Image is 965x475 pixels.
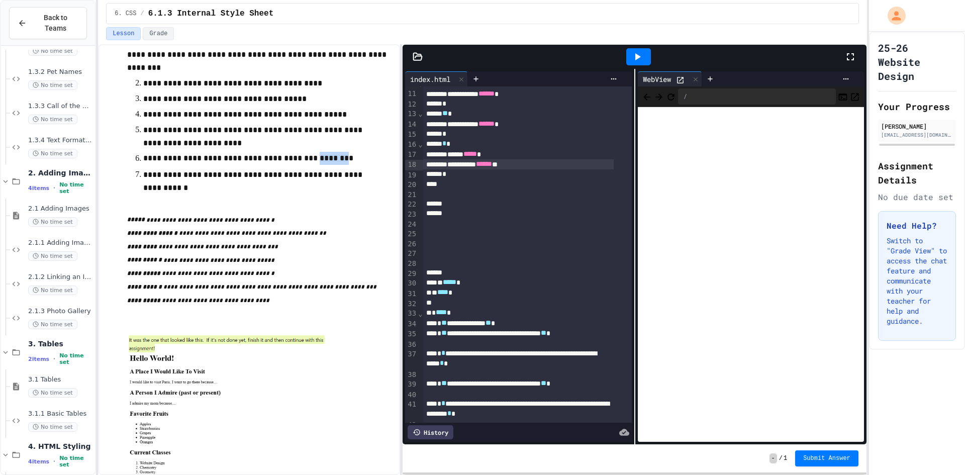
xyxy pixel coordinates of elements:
span: Fold line [418,310,423,318]
span: 2.1.1 Adding Images and Internal Links [28,239,93,247]
span: 2 items [28,356,49,362]
button: Console [838,90,848,103]
span: 3.1 Tables [28,375,93,384]
div: / [678,88,836,105]
span: No time set [28,115,77,124]
div: 26 [405,239,418,249]
h2: Assignment Details [878,159,956,187]
div: 30 [405,278,418,289]
div: 22 [405,200,418,210]
h1: 25-26 Website Design [878,41,956,83]
span: 4 items [28,185,49,192]
iframe: Web Preview [638,107,864,442]
div: 34 [405,319,418,329]
div: 15 [405,130,418,140]
span: 1.3.4 Text Formatting Tags [28,136,93,145]
button: Submit Answer [795,450,858,466]
span: 1 [784,454,787,462]
div: 36 [405,340,418,350]
div: History [408,425,453,439]
span: 2.1.2 Linking an Image [28,273,93,281]
span: No time set [28,422,77,432]
div: 16 [405,140,418,150]
div: 27 [405,249,418,259]
span: Fold line [418,110,423,118]
div: index.html [405,71,468,86]
span: 3. Tables [28,339,93,348]
span: No time set [28,388,77,398]
span: • [53,355,55,363]
div: 21 [405,190,418,200]
div: 19 [405,170,418,180]
div: WebView [638,74,676,84]
p: Switch to "Grade View" to access the chat feature and communicate with your teacher for help and ... [887,236,947,326]
span: - [769,453,777,463]
div: 38 [405,370,418,380]
span: 4 items [28,458,49,465]
span: 2.1 Adding Images [28,205,93,213]
div: WebView [638,71,702,86]
button: Open in new tab [850,90,860,103]
div: [PERSON_NAME] [881,122,953,131]
span: Forward [654,90,664,103]
div: 39 [405,379,418,390]
button: Back to Teams [9,7,87,39]
span: No time set [28,149,77,158]
span: No time set [28,286,77,295]
span: 2.1.3 Photo Gallery [28,307,93,316]
div: 31 [405,289,418,299]
span: 2. Adding Images [28,168,93,177]
div: 32 [405,299,418,309]
span: 6. CSS [115,10,136,18]
span: No time set [28,320,77,329]
span: • [53,457,55,465]
div: My Account [877,4,908,27]
div: 13 [405,109,418,119]
div: 18 [405,160,418,170]
div: [EMAIL_ADDRESS][DOMAIN_NAME] [881,131,953,139]
div: 17 [405,150,418,160]
span: 1.3.2 Pet Names [28,68,93,76]
div: 37 [405,349,418,370]
button: Lesson [106,27,141,40]
div: 14 [405,120,418,130]
div: 29 [405,269,418,279]
div: 33 [405,309,418,319]
span: No time set [59,181,93,195]
div: 42 [405,420,418,430]
span: No time set [59,352,93,365]
button: Grade [143,27,174,40]
span: / [779,454,783,462]
h2: Your Progress [878,100,956,114]
span: 1.3.3 Call of the Wild [28,102,93,111]
span: Fold line [418,140,423,148]
div: 25 [405,229,418,239]
span: 3.1.1 Basic Tables [28,410,93,418]
div: 20 [405,180,418,190]
span: No time set [28,251,77,261]
span: No time set [28,217,77,227]
span: / [140,10,144,18]
button: Refresh [666,90,676,103]
div: 28 [405,259,418,269]
div: 41 [405,400,418,420]
div: 35 [405,329,418,339]
span: Back [642,90,652,103]
span: • [53,184,55,192]
span: Back to Teams [33,13,78,34]
span: 6.1.3 Internal Style Sheet [148,8,274,20]
span: No time set [28,80,77,90]
div: 24 [405,220,418,230]
div: No due date set [878,191,956,203]
div: index.html [405,74,455,84]
div: 11 [405,89,418,99]
div: 23 [405,210,418,220]
span: No time set [59,455,93,468]
div: 40 [405,390,418,400]
h3: Need Help? [887,220,947,232]
span: Submit Answer [803,454,850,462]
div: 12 [405,100,418,110]
span: 4. HTML Styling [28,442,93,451]
span: No time set [28,46,77,56]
